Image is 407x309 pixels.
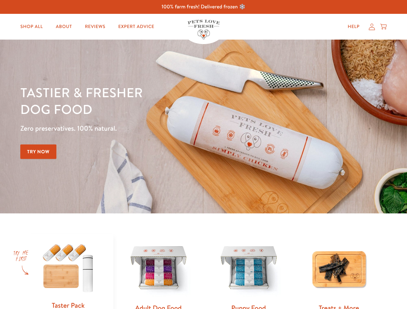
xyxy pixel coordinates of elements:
a: Expert Advice [113,20,160,33]
a: Try Now [20,145,56,159]
p: Zero preservatives. 100% natural. [20,123,265,134]
img: Pets Love Fresh [188,20,220,39]
a: Help [343,20,365,33]
a: About [51,20,77,33]
h1: Tastier & fresher dog food [20,84,265,117]
a: Shop All [15,20,48,33]
a: Reviews [80,20,110,33]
